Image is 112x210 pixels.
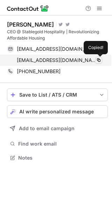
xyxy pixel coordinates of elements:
button: save-profile-one-click [7,89,108,101]
span: Add to email campaign [19,126,75,131]
span: Notes [18,155,105,161]
img: ContactOut v5.3.10 [7,4,49,13]
span: Find work email [18,141,105,147]
div: CEO @ Stablegold Hospitality | Revolutionizing Affordable Housing [7,29,108,41]
span: AI write personalized message [19,109,94,114]
button: Find work email [7,139,108,149]
div: [PERSON_NAME] [7,21,54,28]
button: Add to email campaign [7,122,108,135]
button: Notes [7,153,108,163]
div: Save to List / ATS / CRM [19,92,96,98]
span: [EMAIL_ADDRESS][DOMAIN_NAME] [17,46,97,52]
button: AI write personalized message [7,105,108,118]
span: [EMAIL_ADDRESS][DOMAIN_NAME] [17,57,97,63]
span: [PHONE_NUMBER] [17,68,61,75]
